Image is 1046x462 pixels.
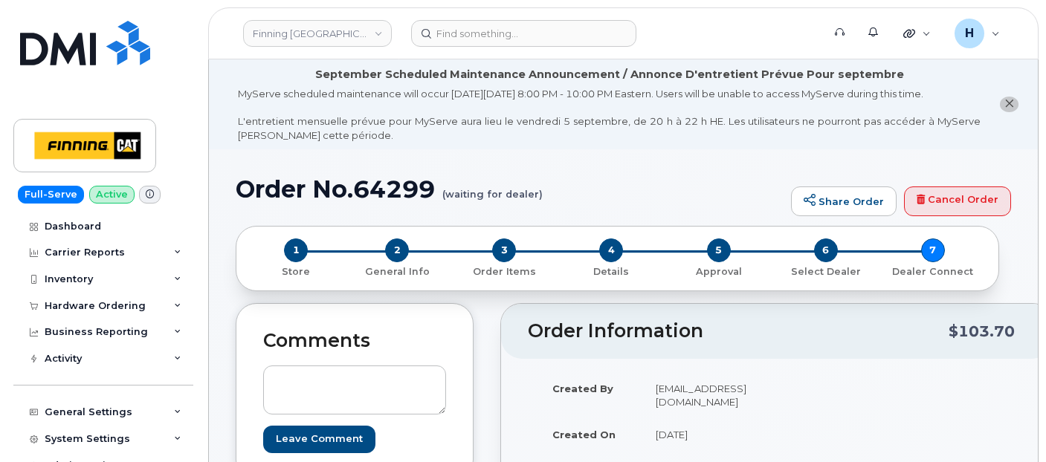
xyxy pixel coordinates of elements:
[558,262,665,278] a: 4 Details
[238,87,981,142] div: MyServe scheduled maintenance will occur [DATE][DATE] 8:00 PM - 10:00 PM Eastern. Users will be u...
[642,372,766,418] td: [EMAIL_ADDRESS][DOMAIN_NAME]
[791,186,897,216] a: Share Order
[248,262,343,278] a: 1 Store
[236,176,784,202] h1: Order No.64299
[315,67,904,82] div: September Scheduled Maintenance Announcement / Annonce D'entretient Prévue Pour septembre
[552,429,616,440] strong: Created On
[1000,97,1018,112] button: close notification
[707,238,731,262] span: 5
[263,331,446,351] h2: Comments
[442,176,543,199] small: (waiting for dealer)
[528,321,949,342] h2: Order Information
[385,238,409,262] span: 2
[564,265,659,279] p: Details
[343,262,451,278] a: 2 General Info
[772,262,879,278] a: 6 Select Dealer
[552,383,613,394] strong: Created By
[642,418,766,451] td: [DATE]
[254,265,338,279] p: Store
[814,238,838,262] span: 6
[451,262,558,278] a: 3 Order Items
[263,426,375,453] input: Leave Comment
[778,265,874,279] p: Select Dealer
[665,262,772,278] a: 5 Approval
[949,317,1015,345] div: $103.70
[456,265,552,279] p: Order Items
[284,238,308,262] span: 1
[671,265,766,279] p: Approval
[349,265,445,279] p: General Info
[599,238,623,262] span: 4
[492,238,516,262] span: 3
[904,186,1011,216] a: Cancel Order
